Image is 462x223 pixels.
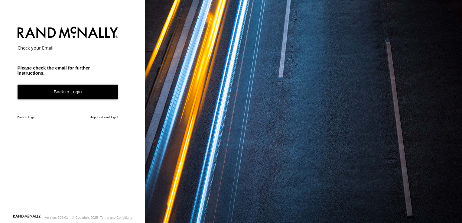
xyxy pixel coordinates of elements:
[90,115,118,119] a: Help, I still can't login!
[100,216,132,219] a: Terms and Conditions
[13,215,41,221] a: Visit our Website
[45,216,68,219] div: Version: 308.01
[18,85,118,99] a: Back to Login
[18,65,118,76] h3: Please check the email for further instructions.
[18,45,118,51] h2: Check your Email
[18,25,118,41] img: Rand McNally
[18,115,35,119] a: Back to Login
[72,216,132,219] div: © Copyright 2025 -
